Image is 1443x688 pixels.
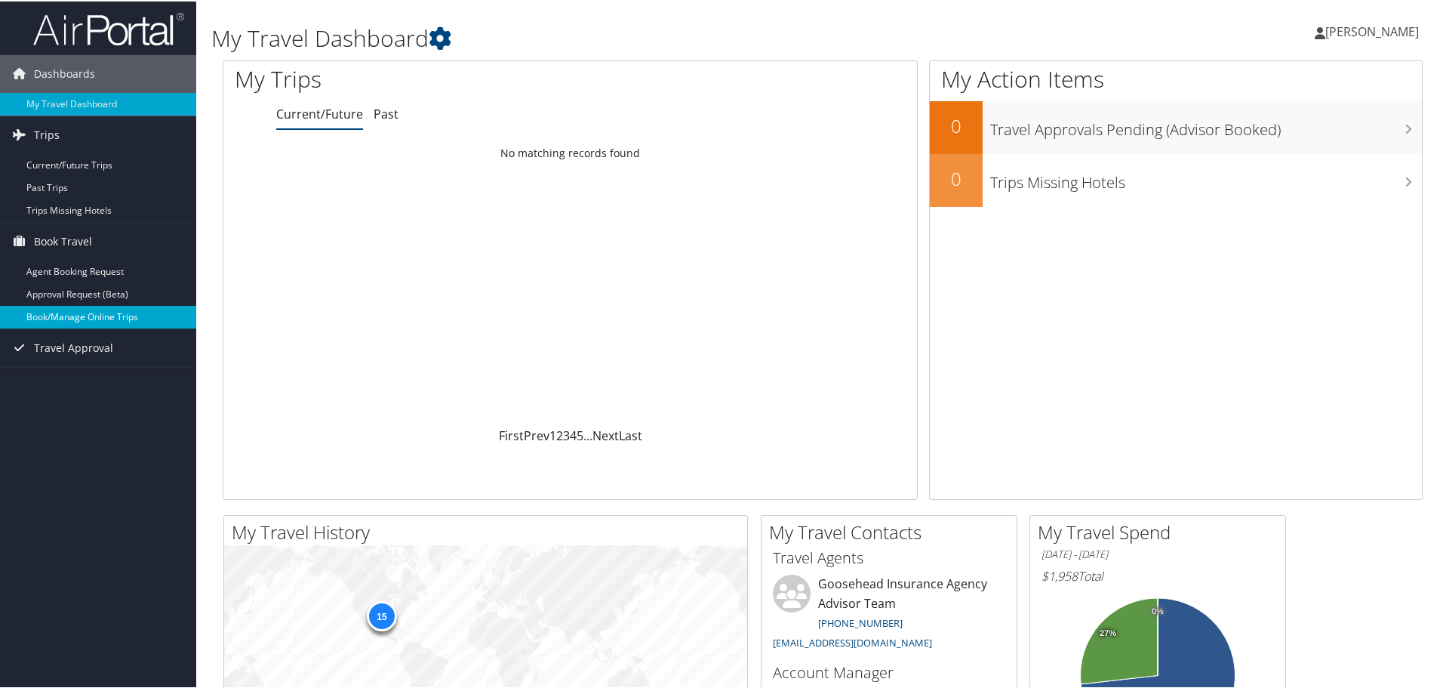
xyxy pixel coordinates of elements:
[990,163,1422,192] h3: Trips Missing Hotels
[1041,566,1274,583] h6: Total
[592,426,619,443] a: Next
[232,518,747,544] h2: My Travel History
[930,153,1422,205] a: 0Trips Missing Hotels
[930,165,983,190] h2: 0
[1315,8,1434,53] a: [PERSON_NAME]
[499,426,524,443] a: First
[619,426,642,443] a: Last
[765,573,1013,654] li: Goosehead Insurance Agency Advisor Team
[563,426,570,443] a: 3
[1041,546,1274,560] h6: [DATE] - [DATE]
[34,54,95,91] span: Dashboards
[1100,628,1116,637] tspan: 27%
[930,112,983,137] h2: 0
[524,426,549,443] a: Prev
[570,426,577,443] a: 4
[34,115,60,153] span: Trips
[556,426,563,443] a: 2
[223,138,917,165] td: No matching records found
[1152,606,1164,615] tspan: 0%
[930,100,1422,153] a: 0Travel Approvals Pending (Advisor Booked)
[34,328,113,366] span: Travel Approval
[773,546,1005,567] h3: Travel Agents
[818,615,903,628] a: [PHONE_NUMBER]
[1038,518,1285,544] h2: My Travel Spend
[773,661,1005,682] h3: Account Manager
[769,518,1017,544] h2: My Travel Contacts
[577,426,583,443] a: 5
[583,426,592,443] span: …
[367,600,397,630] div: 15
[930,62,1422,94] h1: My Action Items
[374,104,398,121] a: Past
[549,426,556,443] a: 1
[276,104,363,121] a: Current/Future
[1041,566,1078,583] span: $1,958
[33,10,184,45] img: airportal-logo.png
[235,62,617,94] h1: My Trips
[34,221,92,259] span: Book Travel
[1325,22,1419,39] span: [PERSON_NAME]
[211,21,1026,53] h1: My Travel Dashboard
[990,110,1422,139] h3: Travel Approvals Pending (Advisor Booked)
[773,634,932,648] a: [EMAIL_ADDRESS][DOMAIN_NAME]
